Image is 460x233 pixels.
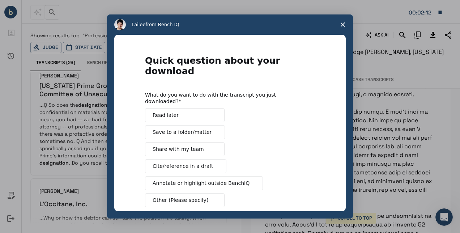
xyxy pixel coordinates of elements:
h1: Quick question about your download [145,56,315,81]
span: from Bench IQ [145,22,179,27]
button: Save to a folder/matter [145,125,225,139]
span: Close survey [333,14,353,35]
span: Save to a folder/matter [153,128,212,136]
img: Profile image for Lailee [114,19,126,30]
button: Share with my team [145,142,225,156]
span: Annotate or highlight outside BenchIQ [153,179,250,187]
button: Annotate or highlight outside BenchIQ [145,176,263,190]
span: Cite/reference in a draft [153,162,213,170]
button: Other (Please specify) [145,193,225,207]
div: What do you want to do with the transcript you just downloaded? [145,92,304,105]
button: Cite/reference in a draft [145,159,226,173]
button: Read later [145,108,225,122]
span: Share with my team [153,145,204,153]
span: Read later [153,111,179,119]
span: Lailee [132,22,145,27]
span: Other (Please specify) [153,196,208,204]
